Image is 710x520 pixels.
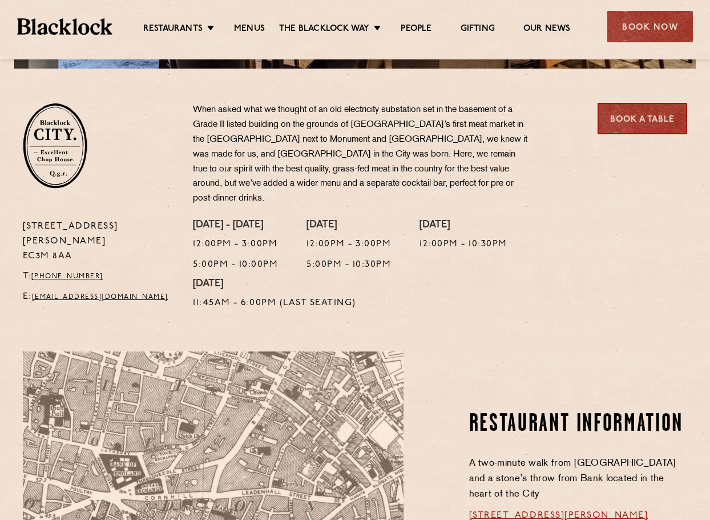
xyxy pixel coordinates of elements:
[31,273,103,280] a: [PHONE_NUMBER]
[23,290,176,305] p: E:
[306,219,391,232] h4: [DATE]
[193,219,278,232] h4: [DATE] - [DATE]
[193,278,356,291] h4: [DATE]
[193,103,530,206] p: When asked what we thought of an old electricity substation set in the basement of a Grade II lis...
[234,23,265,36] a: Menus
[279,23,369,36] a: The Blacklock Way
[469,410,688,439] h2: Restaurant Information
[17,18,112,34] img: BL_Textured_Logo-footer-cropped.svg
[23,269,176,284] p: T:
[419,237,507,252] p: 12:00pm - 10:30pm
[23,219,176,264] p: [STREET_ADDRESS][PERSON_NAME] EC3M 8AA
[306,237,391,252] p: 12:00pm - 3:00pm
[461,23,495,36] a: Gifting
[193,258,278,273] p: 5:00pm - 10:00pm
[193,237,278,252] p: 12:00pm - 3:00pm
[469,511,648,520] a: [STREET_ADDRESS][PERSON_NAME]
[306,258,391,273] p: 5:00pm - 10:30pm
[23,103,87,189] img: City-stamp-default.svg
[419,219,507,232] h4: [DATE]
[32,294,168,301] a: [EMAIL_ADDRESS][DOMAIN_NAME]
[523,23,571,36] a: Our News
[193,296,356,311] p: 11:45am - 6:00pm (Last Seating)
[607,11,693,42] div: Book Now
[143,23,203,36] a: Restaurants
[598,103,687,134] a: Book a Table
[469,456,688,502] p: A two-minute walk from [GEOGRAPHIC_DATA] and a stone’s throw from Bank located in the heart of th...
[401,23,431,36] a: People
